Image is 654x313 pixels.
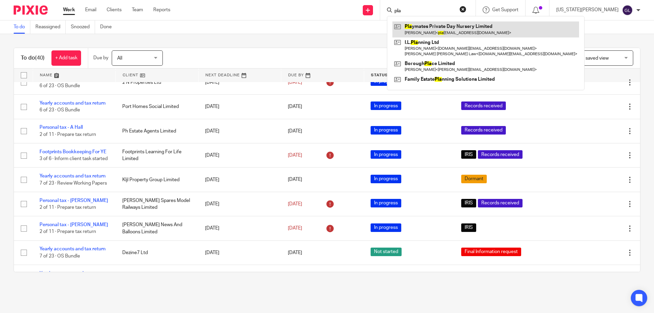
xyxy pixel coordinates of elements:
[394,8,455,14] input: Search
[461,199,476,207] span: IRIS
[115,216,198,240] td: [PERSON_NAME] News And Balloons Limited
[40,150,106,154] a: Footprints Bookkeeping For YE
[40,254,80,259] span: 7 of 23 · OS Bundle
[288,202,302,206] span: [DATE]
[40,101,106,106] a: Yearly accounts and tax return
[21,54,45,62] h1: To do
[288,177,302,182] span: [DATE]
[198,95,281,119] td: [DATE]
[35,20,66,34] a: Reassigned
[100,20,117,34] a: Done
[40,222,108,227] a: Personal tax - [PERSON_NAME]
[40,108,80,113] span: 6 of 23 · OS Bundle
[371,199,401,207] span: In progress
[40,181,107,186] span: 7 of 23 · Review Working Papers
[198,265,281,289] td: [DATE]
[198,192,281,216] td: [DATE]
[371,101,401,110] span: In progress
[622,5,633,16] img: svg%3E
[371,175,401,183] span: In progress
[115,119,198,143] td: Ph Estate Agents Limited
[198,143,281,168] td: [DATE]
[478,199,523,207] span: Records received
[40,125,83,130] a: Personal tax - A Hall
[35,55,45,61] span: (40)
[93,54,108,61] p: Due by
[198,119,281,143] td: [DATE]
[115,240,198,265] td: Dezine7 Ltd
[288,80,302,85] span: [DATE]
[40,174,106,178] a: Yearly accounts and tax return
[371,248,402,256] span: Not started
[461,101,506,110] span: Records received
[115,95,198,119] td: Port Homes Social Limited
[461,175,487,183] span: Dormant
[571,56,609,61] span: Select saved view
[198,216,281,240] td: [DATE]
[85,6,96,13] a: Email
[40,247,106,251] a: Yearly accounts and tax return
[117,56,122,61] span: All
[288,226,302,231] span: [DATE]
[460,6,466,13] button: Clear
[288,250,302,255] span: [DATE]
[153,6,170,13] a: Reports
[288,104,302,109] span: [DATE]
[115,70,198,94] td: 2 N Properties Ltd
[371,223,401,232] span: In progress
[14,5,48,15] img: Pixie
[63,6,75,13] a: Work
[461,150,476,159] span: IRIS
[40,198,108,203] a: Personal tax - [PERSON_NAME]
[40,230,96,234] span: 2 of 11 · Prepare tax return
[371,150,401,159] span: In progress
[71,20,95,34] a: Snoozed
[40,132,96,137] span: 2 of 11 · Prepare tax return
[115,192,198,216] td: [PERSON_NAME] Spares Model Railways Limited
[198,168,281,192] td: [DATE]
[107,6,122,13] a: Clients
[461,248,521,256] span: Final Information request
[40,271,106,276] a: Yearly accounts and tax return
[371,126,401,135] span: In progress
[40,156,108,161] span: 3 of 6 · Inform client task started
[461,126,506,135] span: Records received
[14,20,30,34] a: To do
[132,6,143,13] a: Team
[115,265,198,289] td: Arktek Insulation Limited
[51,50,81,66] a: + Add task
[478,150,523,159] span: Records received
[198,240,281,265] td: [DATE]
[556,6,619,13] p: [US_STATE][PERSON_NAME]
[288,129,302,134] span: [DATE]
[198,70,281,94] td: [DATE]
[115,168,198,192] td: Kljl Property Group Limited
[40,205,96,210] span: 2 of 11 · Prepare tax return
[461,223,476,232] span: IRIS
[288,153,302,158] span: [DATE]
[115,143,198,168] td: Footprints Learning For Life Limited
[492,7,518,12] span: Get Support
[40,83,80,88] span: 6 of 23 · OS Bundle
